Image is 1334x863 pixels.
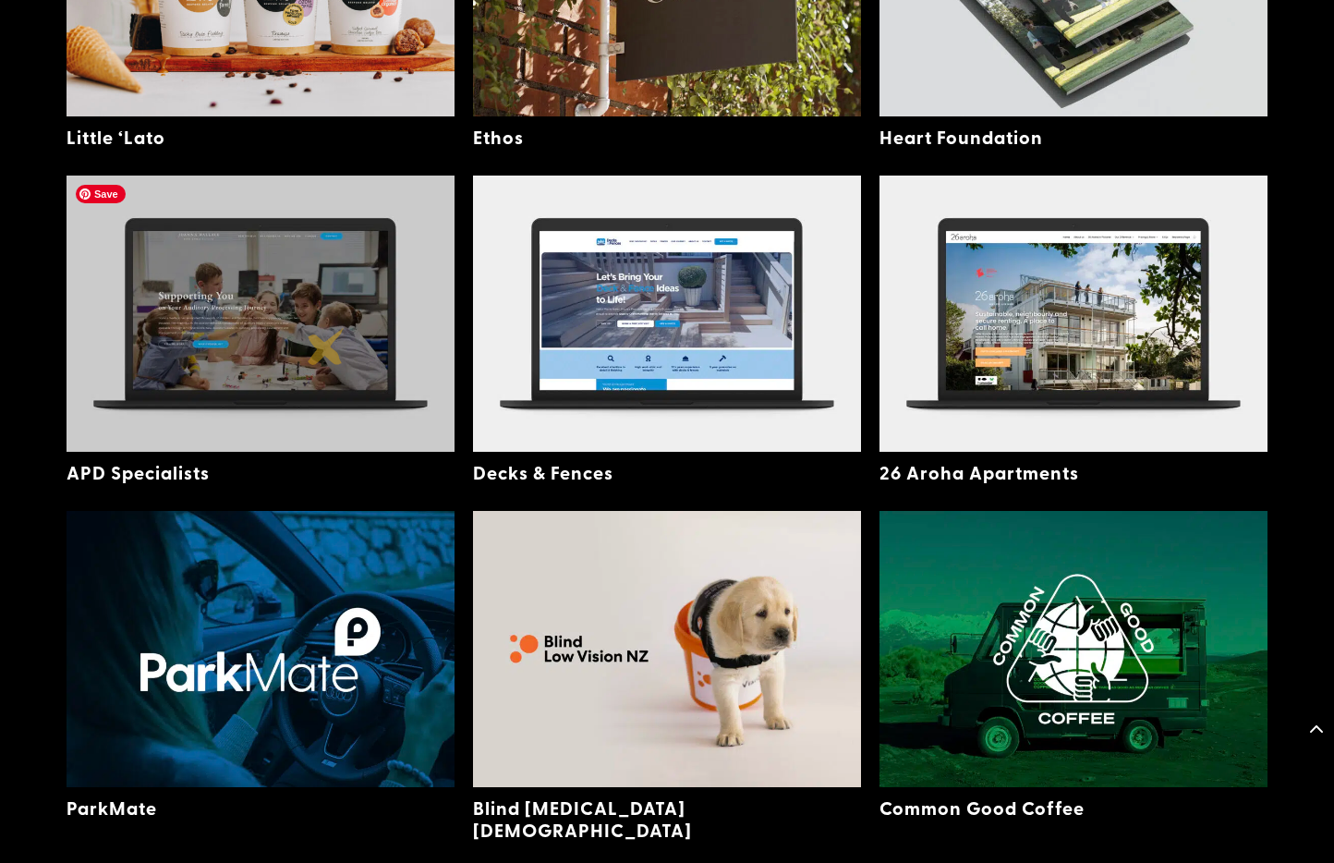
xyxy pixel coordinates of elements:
img: APD Specialists [67,176,455,452]
a: Decks & Fences [473,459,613,485]
img: Common Good Coffee [879,511,1267,787]
a: Blind [MEDICAL_DATA][DEMOGRAPHIC_DATA] [473,795,692,843]
a: 26 Aroha Apartments [879,459,1079,485]
img: 26 Aroha Apartments [879,176,1267,452]
a: Heart Foundation [879,124,1043,150]
span: Save [76,185,126,203]
a: ParkMate [67,795,157,820]
img: ParkMate [67,511,455,787]
a: Little ‘Lato [67,124,165,150]
a: Common Good Coffee [879,795,1085,820]
a: Ethos [473,124,524,150]
a: APD Specialists [67,459,210,485]
img: Blind Low Vision NZ [473,511,861,787]
img: Decks & Fences [473,176,861,452]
